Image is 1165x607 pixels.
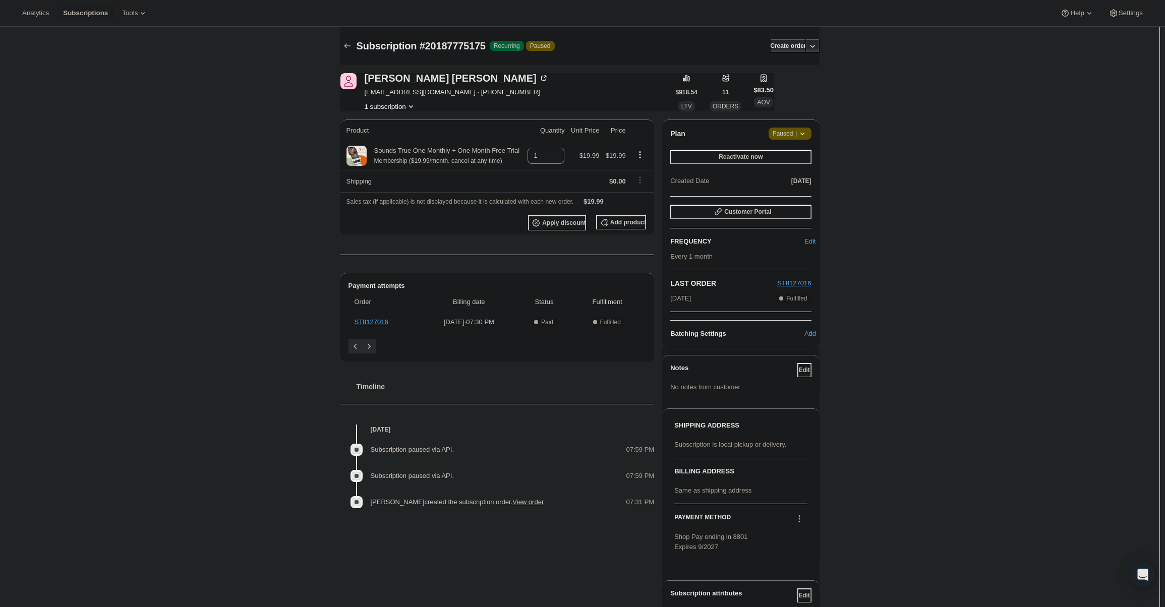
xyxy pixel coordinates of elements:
nav: Pagination [348,339,647,353]
span: Analytics [22,9,49,17]
span: Customer Portal [724,208,771,216]
button: [DATE] [791,174,811,188]
h4: [DATE] [340,424,655,435]
span: Recurring [494,42,520,50]
span: Janette Isaacson [340,73,357,89]
span: Paused [773,129,807,139]
span: Every 1 month [670,253,713,260]
h3: BILLING ADDRESS [674,466,807,476]
th: Quantity [525,119,568,142]
span: 07:59 PM [626,471,655,481]
span: Create order [770,42,806,50]
span: Subscriptions [63,9,108,17]
button: Add [803,326,818,342]
span: Settings [1119,9,1143,17]
button: 11 [719,85,733,99]
span: [DATE] [791,177,811,185]
span: Subscription #20187775175 [357,40,486,51]
small: Membership ($19.99/month. cancel at any time) [374,157,502,164]
span: Shop Pay ending in 8801 Expires 9/2027 [674,533,747,551]
span: Edit [798,366,810,374]
span: [DATE] [670,293,691,304]
div: Open Intercom Messenger [1131,563,1155,587]
span: Reactivate now [719,153,763,161]
span: No notes from customer [670,383,740,391]
button: Apply discount [528,215,586,230]
button: Create order [770,39,806,53]
button: Shipping actions [632,174,648,186]
th: Shipping [340,170,525,192]
button: Help [1054,6,1100,20]
button: Product actions [365,101,416,111]
th: Price [602,119,628,142]
span: $19.99 [584,198,604,205]
button: Settings [1102,6,1149,20]
a: ST8127016 [777,279,811,287]
span: 11 [722,88,729,96]
h2: LAST ORDER [670,278,777,288]
button: Edit [797,588,811,602]
span: Billing date [424,297,514,307]
span: $83.50 [753,85,774,95]
button: Edit [797,363,811,377]
span: Subscription is local pickup or delivery. [674,441,786,448]
span: Edit [804,236,815,247]
span: 07:59 PM [626,445,655,455]
span: Paid [541,318,553,326]
img: product img [346,146,367,166]
span: Edit [798,591,810,599]
div: [PERSON_NAME] [PERSON_NAME] [365,73,549,83]
button: Subscriptions [340,39,355,53]
span: Add product [610,218,646,226]
th: Unit Price [567,119,602,142]
span: Help [1070,9,1084,17]
div: Sounds True One Monthly + One Month Free Trial [367,146,520,166]
span: [PERSON_NAME] created the subscription order. [371,498,544,506]
span: Status [520,297,568,307]
span: $19.99 [606,152,626,159]
span: $918.54 [676,88,697,96]
span: Subscription paused via API. [371,472,454,479]
span: ORDERS [713,103,738,110]
th: Order [348,291,421,313]
button: Analytics [16,6,55,20]
button: Subscriptions [57,6,114,20]
h2: Plan [670,129,685,139]
span: Paused [530,42,551,50]
button: Tools [116,6,154,20]
button: Customer Portal [670,205,811,219]
span: Add [804,329,816,339]
span: Fulfilled [786,294,807,302]
span: Created Date [670,176,709,186]
button: ST8127016 [777,278,811,288]
span: | [795,130,797,138]
h2: Payment attempts [348,281,647,291]
span: [EMAIL_ADDRESS][DOMAIN_NAME] · [PHONE_NUMBER] [365,87,549,97]
h2: FREQUENCY [670,236,809,247]
h3: Notes [670,363,797,377]
button: Add product [596,215,646,229]
h3: Subscription attributes [670,588,797,602]
span: 07:31 PM [626,497,655,507]
h2: Timeline [357,382,655,392]
span: Apply discount [542,219,586,227]
span: Tools [122,9,138,17]
h3: SHIPPING ADDRESS [674,420,807,431]
h3: PAYMENT METHOD [674,513,731,527]
button: Product actions [632,149,648,160]
button: Reactivate now [670,150,811,164]
span: $0.00 [609,177,626,185]
span: Fulfillment [574,297,640,307]
button: $918.54 [676,85,697,99]
a: ST8127016 [355,318,388,326]
button: Edit [803,233,818,250]
th: Product [340,119,525,142]
span: $19.99 [579,152,600,159]
span: Fulfilled [600,318,621,326]
span: Same as shipping address [674,487,751,494]
span: Subscription paused via API. [371,446,454,453]
h6: Batching Settings [670,329,809,339]
span: LTV [681,103,692,110]
span: AOV [757,99,770,106]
